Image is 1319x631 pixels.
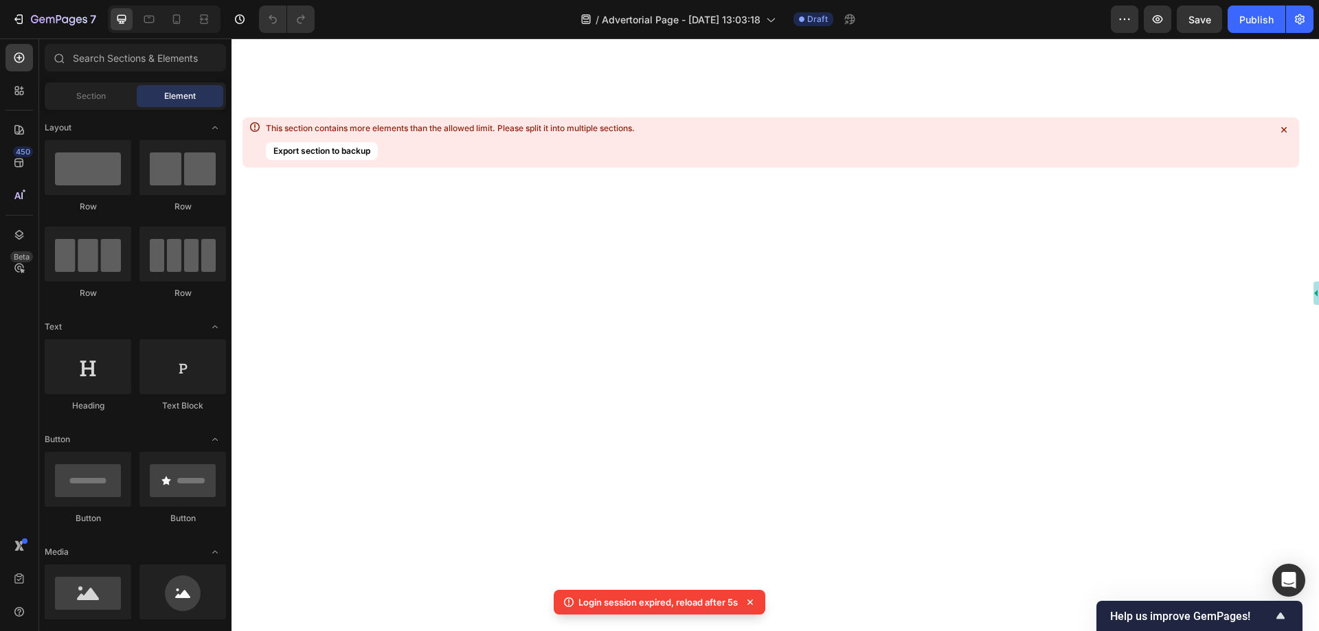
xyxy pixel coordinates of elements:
span: Toggle open [204,541,226,563]
span: Button [45,433,70,446]
span: Toggle open [204,117,226,139]
span: Element [164,90,196,102]
div: Button [45,512,131,525]
span: Layout [45,122,71,134]
div: Button [139,512,226,525]
div: Text Block [139,400,226,412]
div: Open Intercom Messenger [1272,564,1305,597]
span: Text [45,321,62,333]
button: 7 [5,5,102,33]
button: Publish [1228,5,1285,33]
div: Row [139,200,226,213]
span: Toggle open [204,428,226,450]
iframe: Design area [232,38,1319,631]
button: Export section to backup [266,142,378,160]
button: Show survey - Help us improve GemPages! [1110,608,1289,624]
span: Help us improve GemPages! [1110,610,1272,623]
div: Beta [10,251,33,262]
div: Row [139,287,226,299]
span: Toggle open [204,316,226,338]
button: Save [1177,5,1222,33]
span: Section [76,90,106,102]
div: Heading [45,400,131,412]
span: Save [1188,14,1211,25]
p: 7 [90,11,96,27]
span: Advertorial Page - [DATE] 13:03:18 [602,12,760,27]
span: Draft [807,13,828,25]
input: Search Sections & Elements [45,44,226,71]
div: Publish [1239,12,1274,27]
p: Login session expired, reload after 5s [578,595,738,609]
div: This section contains more elements than the allowed limit. Please split it into multiple sections. [266,123,635,134]
div: 450 [13,146,33,157]
div: Undo/Redo [259,5,315,33]
div: Row [45,287,131,299]
span: / [596,12,599,27]
div: Row [45,200,131,213]
span: Media [45,546,69,558]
